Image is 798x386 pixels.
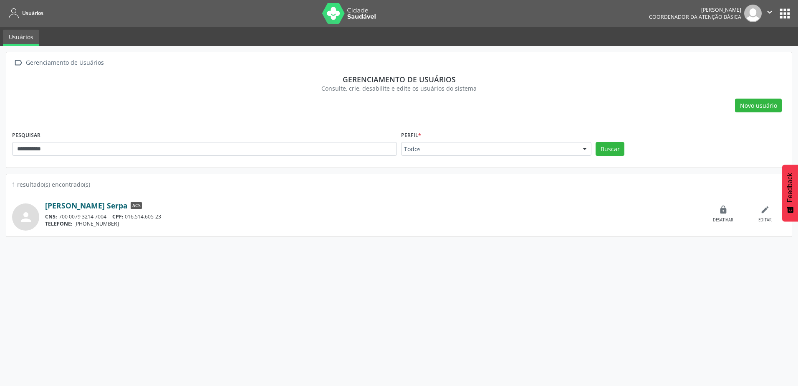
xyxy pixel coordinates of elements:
[6,6,43,20] a: Usuários
[3,30,39,46] a: Usuários
[22,10,43,17] span: Usuários
[762,5,778,22] button: 
[786,173,794,202] span: Feedback
[18,75,780,84] div: Gerenciamento de usuários
[45,220,73,227] span: TELEFONE:
[401,129,421,142] label: Perfil
[744,5,762,22] img: img
[596,142,624,156] button: Buscar
[18,210,33,225] i: person
[131,202,142,209] span: ACS
[649,6,741,13] div: [PERSON_NAME]
[45,213,57,220] span: CNS:
[740,101,777,110] span: Novo usuário
[778,6,792,21] button: apps
[12,57,24,69] i: 
[12,57,105,69] a:  Gerenciamento de Usuários
[713,217,733,223] div: Desativar
[404,145,574,153] span: Todos
[765,8,774,17] i: 
[12,129,40,142] label: PESQUISAR
[758,217,772,223] div: Editar
[649,13,741,20] span: Coordenador da Atenção Básica
[45,220,702,227] div: [PHONE_NUMBER]
[45,201,128,210] a: [PERSON_NAME] Serpa
[45,213,702,220] div: 700 0079 3214 7004 016.514.605-23
[719,205,728,214] i: lock
[18,84,780,93] div: Consulte, crie, desabilite e edite os usuários do sistema
[24,57,105,69] div: Gerenciamento de Usuários
[760,205,770,214] i: edit
[112,213,124,220] span: CPF:
[735,99,782,113] button: Novo usuário
[12,180,786,189] div: 1 resultado(s) encontrado(s)
[782,165,798,221] button: Feedback - Mostrar pesquisa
